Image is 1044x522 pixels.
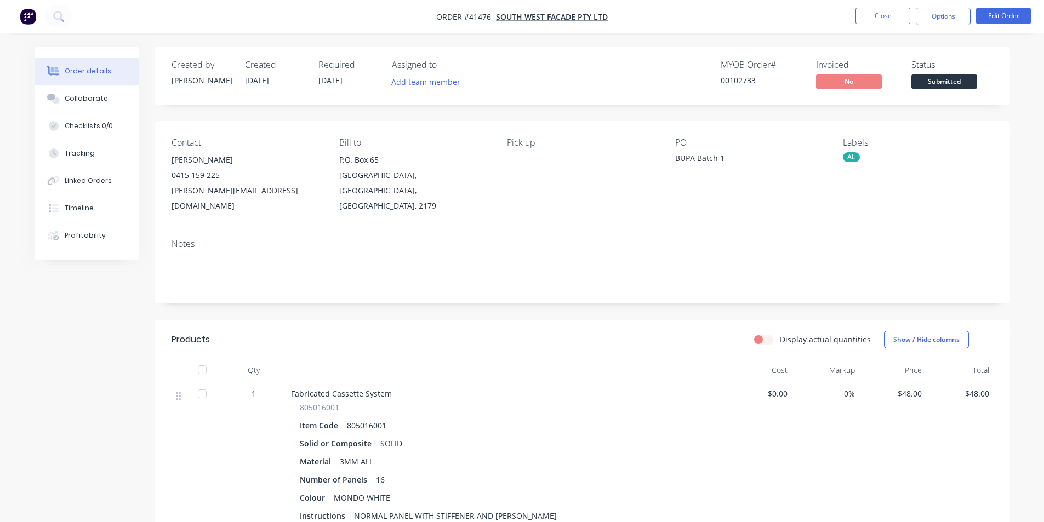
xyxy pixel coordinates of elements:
div: Markup [792,359,859,381]
div: 00102733 [721,74,803,86]
div: [PERSON_NAME]0415 159 225[PERSON_NAME][EMAIL_ADDRESS][DOMAIN_NAME] [172,152,322,214]
span: 805016001 [300,401,339,413]
button: Timeline [35,194,139,222]
div: [PERSON_NAME] [172,74,232,86]
div: PO [675,137,825,148]
span: [DATE] [318,75,343,85]
div: Total [926,359,994,381]
span: 0% [796,388,855,399]
button: Tracking [35,140,139,167]
div: P.O. Box 65[GEOGRAPHIC_DATA], [GEOGRAPHIC_DATA], [GEOGRAPHIC_DATA], 2179 [339,152,489,214]
div: MONDO WHITE [329,490,395,506]
span: [DATE] [245,75,269,85]
div: Qty [221,359,287,381]
div: Labels [843,137,993,148]
div: Solid or Composite [300,435,376,451]
button: Submitted [911,74,977,91]
div: Checklists 0/0 [65,121,113,131]
button: Collaborate [35,85,139,112]
button: Linked Orders [35,167,139,194]
div: Created [245,60,305,70]
span: 1 [252,388,256,399]
div: [GEOGRAPHIC_DATA], [GEOGRAPHIC_DATA], [GEOGRAPHIC_DATA], 2179 [339,168,489,214]
div: Created by [172,60,232,70]
div: Contact [172,137,322,148]
div: 16 [372,472,389,487]
div: Tracking [65,148,95,158]
img: Factory [20,8,36,25]
div: 3MM ALI [335,454,376,469]
div: Number of Panels [300,472,372,487]
div: Colour [300,490,329,506]
div: Profitability [65,231,106,240]
span: Fabricated Cassette System [291,388,392,399]
span: Submitted [911,74,977,88]
div: P.O. Box 65 [339,152,489,168]
button: Show / Hide columns [884,331,969,348]
div: Bill to [339,137,489,148]
button: Add team member [385,74,466,89]
div: Price [859,359,927,381]
div: Assigned to [392,60,501,70]
span: $48.00 [864,388,922,399]
div: Required [318,60,379,70]
div: Linked Orders [65,176,112,186]
div: Order details [65,66,111,76]
div: Status [911,60,994,70]
a: South West Facade Pty Ltd [496,12,608,22]
div: Pick up [507,137,657,148]
button: Edit Order [976,8,1031,24]
button: Checklists 0/0 [35,112,139,140]
button: Profitability [35,222,139,249]
button: Close [855,8,910,24]
div: [PERSON_NAME][EMAIL_ADDRESS][DOMAIN_NAME] [172,183,322,214]
span: Order #41476 - [436,12,496,22]
div: Products [172,333,210,346]
div: Notes [172,239,994,249]
div: Collaborate [65,94,108,104]
div: [PERSON_NAME] [172,152,322,168]
div: Invoiced [816,60,898,70]
div: 805016001 [343,417,391,433]
button: Options [916,8,971,25]
div: Material [300,454,335,469]
div: Cost [725,359,792,381]
button: Add team member [392,74,466,89]
span: $48.00 [931,388,989,399]
div: 0415 159 225 [172,168,322,183]
div: MYOB Order # [721,60,803,70]
span: No [816,74,882,88]
span: $0.00 [729,388,788,399]
div: SOLID [376,435,407,451]
div: AL [843,152,860,162]
label: Display actual quantities [780,334,871,345]
div: Timeline [65,203,94,213]
button: Order details [35,58,139,85]
div: Item Code [300,417,343,433]
div: BUPA Batch 1 [675,152,812,168]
